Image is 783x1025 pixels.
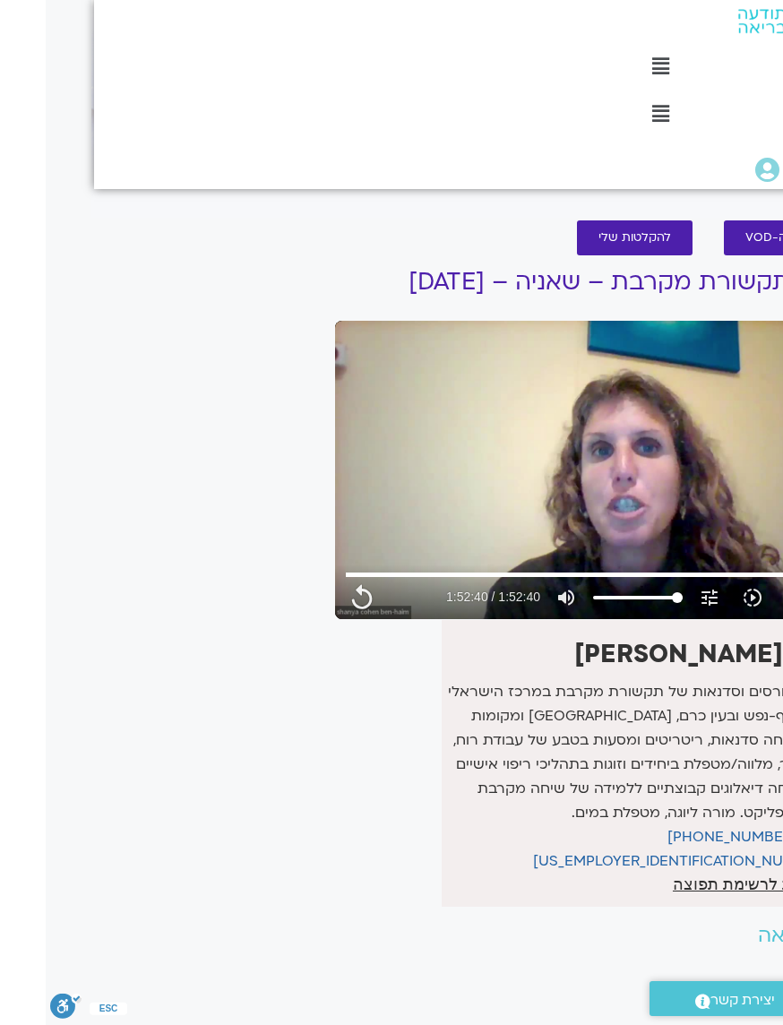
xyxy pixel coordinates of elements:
img: תודעה בריאה [693,9,771,36]
span: יצירת קשר [665,988,729,1012]
a: להקלטות שלי [531,220,647,255]
a: יצירת קשר [604,981,774,1016]
strong: [PERSON_NAME] [529,637,737,671]
span: להקלטות שלי [553,231,625,245]
a: ‭[PHONE_NUMBER][US_EMPLOYER_IDENTIFICATION_NUMBER] [487,827,783,871]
